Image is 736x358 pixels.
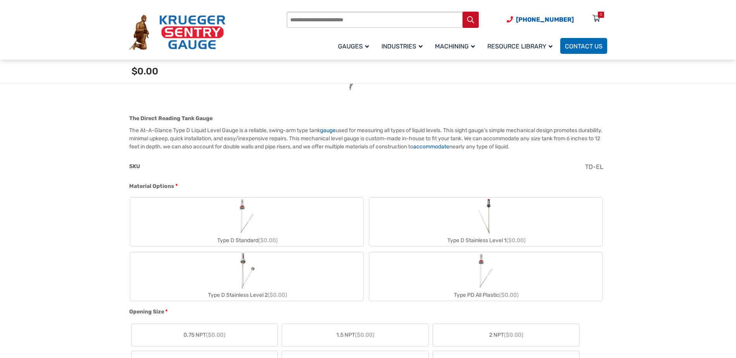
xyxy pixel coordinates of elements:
div: 0 [600,12,602,18]
p: The At-A-Glance Type D Liquid Level Gauge is a reliable, swing-arm type tank used for measuring a... [129,126,607,151]
label: Type D Stainless Level 1 [369,198,602,246]
span: Contact Us [565,43,603,50]
span: ($0.00) [258,237,278,244]
span: ($0.00) [499,292,519,298]
span: ($0.00) [506,237,526,244]
span: Industries [381,43,423,50]
img: Krueger Sentry Gauge [129,15,225,50]
label: Type D Standard [130,198,363,246]
span: Machining [435,43,475,50]
span: ($0.00) [268,292,287,298]
a: accommodate [413,143,449,150]
label: Type PD All Plastic [369,252,602,301]
span: ($0.00) [504,332,523,338]
a: Machining [430,37,483,55]
a: Industries [377,37,430,55]
div: Type D Stainless Level 2 [130,289,363,301]
label: Type D Stainless Level 2 [130,252,363,301]
span: $0.00 [132,66,158,77]
span: 0.75 NPT [184,331,225,339]
span: ($0.00) [355,332,374,338]
span: [PHONE_NUMBER] [516,16,574,23]
a: Phone Number (920) 434-8860 [507,15,574,24]
img: Chemical Sight Gauge [475,198,496,235]
a: Resource Library [483,37,560,55]
abbr: required [165,308,168,316]
span: TD-EL [585,163,603,170]
span: Material Options [129,183,174,189]
abbr: required [175,182,178,190]
span: SKU [129,163,140,170]
span: Resource Library [487,43,552,50]
a: gauge [320,127,336,134]
div: Type D Stainless Level 1 [369,235,602,246]
strong: The Direct Reading Tank Gauge [129,115,213,122]
span: 1.5 NPT [336,331,374,339]
a: Contact Us [560,38,607,54]
span: 2 NPT [489,331,523,339]
div: Type PD All Plastic [369,289,602,301]
span: ($0.00) [206,332,225,338]
span: Opening Size [129,308,164,315]
a: Gauges [333,37,377,55]
div: Type D Standard [130,235,363,246]
span: Gauges [338,43,369,50]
